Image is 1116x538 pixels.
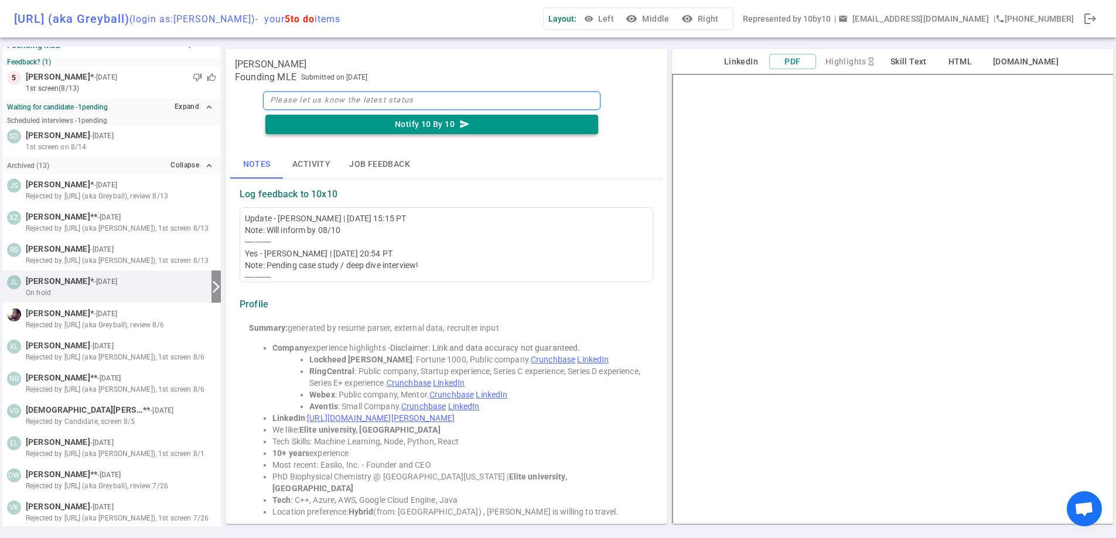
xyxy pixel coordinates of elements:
[26,352,204,362] span: Rejected by [URL] (aka [PERSON_NAME]), 1st screen 8/6
[272,447,644,459] li: experience
[476,390,507,399] a: LinkedIn
[249,322,644,334] div: generated by resume parser, external data, recruiter input
[346,519,373,528] strong: Citizen
[885,54,932,69] button: Skill Text
[26,243,90,255] span: [PERSON_NAME]
[937,54,984,69] button: HTML
[272,343,308,352] strong: Company
[240,299,268,310] strong: Profile
[272,436,644,447] li: Tech Skills: Machine Learning, Node, Python, React
[26,448,204,459] span: Rejected by [URL] (aka [PERSON_NAME]), 1st screen 8/1
[272,448,309,458] strong: 10+ years
[459,119,470,129] i: send
[230,150,663,179] div: basic tabs example
[272,494,644,506] li: : C++, Azure, AWS, Google Cloud Engine, Java
[204,102,214,112] i: expand_less
[90,341,114,351] small: - [DATE]
[743,8,1074,30] div: Represented by 10by10 | | [PHONE_NUMBER]
[672,74,1114,524] iframe: candidate_document_preview__iframe
[531,355,575,364] a: Crunchbase
[584,14,593,23] span: visibility
[97,212,121,222] small: - [DATE]
[309,400,644,412] li: : Small Company.
[272,413,305,423] strong: LinkedIn
[309,354,644,365] li: : Fortune 1000, Public company.
[235,71,296,83] span: Founding MLE
[7,340,21,354] div: XL
[204,160,214,171] i: expand_less
[836,8,994,30] button: Open a message box
[26,468,90,481] span: [PERSON_NAME]
[26,275,90,287] span: [PERSON_NAME]
[272,471,644,494] li: PhD Biophysical Chemistry @ [GEOGRAPHIC_DATA][US_STATE] |
[90,437,114,448] small: - [DATE]
[309,390,335,399] strong: Webex
[26,340,90,352] span: [PERSON_NAME]
[193,73,202,82] span: thumb_down
[172,98,216,115] button: Expandexpand_less
[26,307,90,320] span: [PERSON_NAME]
[433,378,465,388] a: LinkedIn
[245,213,648,318] div: Update - [PERSON_NAME] | [DATE] 15:15 PT Note: Will inform by 08/10 ----------- Yes - [PERSON_NAM...
[26,404,143,416] span: [DEMOGRAPHIC_DATA][PERSON_NAME]
[26,255,209,266] span: Rejected by [URL] (aka [PERSON_NAME]), 1st screen 8/13
[97,373,121,383] small: - [DATE]
[349,507,374,516] strong: Hybrid
[7,307,21,321] img: 853e185663f19e0791b95564cd4fc279
[26,481,168,491] span: Rejected by [URL] (aka Greyball), review 7/26
[7,116,107,125] small: Scheduled interviews - 1 pending
[240,189,337,200] strong: Log feedback to 10x10
[769,54,816,70] button: PDF
[265,115,598,134] button: Notify 10 By 10send
[309,366,354,376] strong: RingCentral
[249,323,288,333] strong: Summary:
[129,13,255,25] span: (login as: [PERSON_NAME] )
[309,355,412,364] strong: Lockheed [PERSON_NAME]
[7,275,21,289] div: JL
[26,129,90,142] span: [PERSON_NAME]
[26,436,90,448] span: [PERSON_NAME]
[390,343,581,352] span: Disclaimer: Link and data accuracy not guaranteed.
[387,378,431,388] a: Crunchbase
[548,14,576,23] span: Layout:
[7,179,21,193] div: JS
[209,280,223,294] i: arrow_forward_ios
[272,342,644,354] li: experience highlights -
[285,13,315,25] span: 5 to do
[429,390,474,399] a: Crunchbase
[26,179,90,191] span: [PERSON_NAME]
[26,384,204,395] span: Rejected by [URL] (aka [PERSON_NAME]), 1st screen 8/6
[235,59,306,70] span: [PERSON_NAME]
[626,13,637,25] i: visibility
[1067,491,1102,526] a: Open chat
[299,425,441,434] strong: Elite university, [GEOGRAPHIC_DATA]
[681,13,693,25] i: visibility
[272,459,644,471] li: Most recent: Easiio, Inc. - Founder and CEO
[26,513,209,523] span: Rejected by [URL] (aka [PERSON_NAME]), 1st screen 7/26
[7,129,21,143] div: SD
[26,71,90,83] span: [PERSON_NAME]
[94,276,117,287] small: - [DATE]
[26,142,86,152] span: 1st screen on 8/14
[7,243,21,257] div: RS
[94,309,117,319] small: - [DATE]
[94,180,117,190] small: - [DATE]
[401,402,446,411] a: Crunchbase
[1079,7,1102,30] div: Done
[679,8,723,30] button: visibilityRight
[7,501,21,515] div: VK
[581,8,619,30] button: Left
[26,501,90,513] span: [PERSON_NAME]
[26,83,216,94] small: 1st Screen (8/13)
[307,413,455,423] a: [URL][DOMAIN_NAME][PERSON_NAME]
[7,103,108,111] strong: Waiting for candidate - 1 pending
[26,287,51,298] span: On hold
[577,355,609,364] a: LinkedIn
[26,416,135,427] span: Rejected by Candidate, screen 8/5
[26,191,168,201] span: Rejected by [URL] (aka Greyball), review 8/13
[995,14,1005,23] i: phone
[309,365,644,389] li: : Public company, Startup experience, Series C experience, Series D experience, Series E+ experie...
[309,402,338,411] strong: Aventis
[718,54,765,69] button: LinkedIn
[7,211,21,225] div: XZ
